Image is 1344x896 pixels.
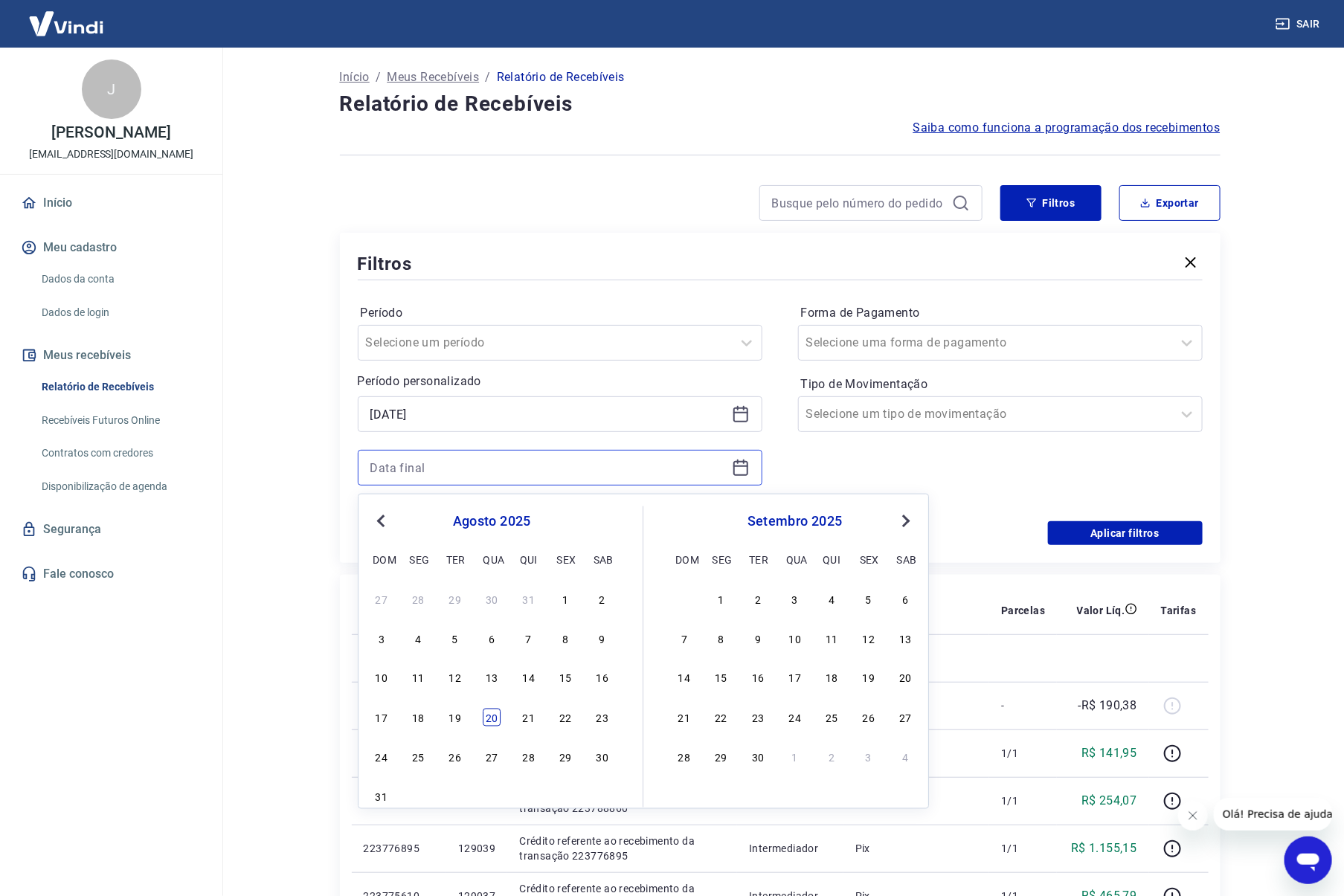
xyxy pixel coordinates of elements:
div: Choose terça-feira, 2 de setembro de 2025 [446,787,464,805]
div: Choose segunda-feira, 18 de agosto de 2025 [409,709,427,726]
div: Choose domingo, 31 de agosto de 2025 [373,787,390,805]
div: Choose quinta-feira, 14 de agosto de 2025 [520,668,538,686]
p: R$ 141,95 [1081,744,1137,762]
div: Choose segunda-feira, 15 de setembro de 2025 [713,668,730,686]
div: Choose sexta-feira, 19 de setembro de 2025 [860,668,878,686]
div: J [82,59,141,119]
div: Choose quinta-feira, 28 de agosto de 2025 [520,748,538,766]
a: Disponibilização de agenda [36,471,205,502]
a: Contratos com credores [36,438,205,468]
p: Crédito referente ao recebimento da transação 223776895 [519,834,725,863]
div: Choose domingo, 28 de setembro de 2025 [675,748,693,766]
div: Choose sábado, 2 de agosto de 2025 [594,590,611,607]
div: Choose quarta-feira, 13 de agosto de 2025 [483,668,501,686]
button: Filtros [1000,185,1102,221]
div: Choose sábado, 13 de setembro de 2025 [897,629,915,647]
div: Choose quinta-feira, 21 de agosto de 2025 [520,709,538,726]
div: Choose sexta-feira, 1 de agosto de 2025 [556,590,574,607]
div: seg [713,549,730,567]
div: Choose quinta-feira, 2 de outubro de 2025 [823,748,840,766]
div: Choose sábado, 23 de agosto de 2025 [594,709,611,726]
div: Choose segunda-feira, 1 de setembro de 2025 [409,787,427,805]
p: 1/1 [1001,841,1045,856]
div: Choose domingo, 7 de setembro de 2025 [675,629,693,647]
p: Período personalizado [358,373,762,390]
div: Choose sexta-feira, 3 de outubro de 2025 [860,748,878,766]
div: Choose terça-feira, 19 de agosto de 2025 [446,709,464,726]
div: Choose domingo, 10 de agosto de 2025 [373,668,390,686]
p: 1/1 [1001,793,1045,808]
div: Choose segunda-feira, 25 de agosto de 2025 [409,748,427,766]
div: ter [749,549,767,567]
div: Choose quinta-feira, 18 de setembro de 2025 [823,668,840,686]
h5: Filtros [358,252,413,276]
div: Choose terça-feira, 5 de agosto de 2025 [446,629,464,647]
a: Início [18,187,205,219]
div: Choose domingo, 3 de agosto de 2025 [373,629,390,647]
div: Choose sábado, 16 de agosto de 2025 [594,668,611,686]
div: dom [373,549,390,567]
div: setembro 2025 [674,512,917,530]
iframe: Mensagem da empresa [1214,798,1332,831]
p: - [1001,698,1045,713]
div: Choose quarta-feira, 3 de setembro de 2025 [786,590,804,607]
p: Início [340,68,370,86]
div: Choose sábado, 9 de agosto de 2025 [594,629,611,647]
div: Choose domingo, 17 de agosto de 2025 [373,709,390,726]
div: Choose quinta-feira, 4 de setembro de 2025 [520,787,538,805]
div: Choose sábado, 4 de outubro de 2025 [897,748,915,766]
p: Pix [855,841,977,856]
p: 223776895 [364,841,434,856]
button: Aplicar filtros [1048,521,1203,545]
a: Meus Recebíveis [387,68,479,86]
p: Valor Líq. [1077,603,1125,618]
a: Saiba como funciona a programação dos recebimentos [913,119,1221,137]
div: Choose sexta-feira, 5 de setembro de 2025 [556,787,574,805]
div: qua [786,549,804,567]
a: Segurança [18,513,205,546]
div: seg [409,549,427,567]
div: Choose segunda-feira, 4 de agosto de 2025 [409,629,427,647]
p: Intermediador [749,841,832,856]
div: Choose terça-feira, 23 de setembro de 2025 [749,709,767,726]
div: Choose quarta-feira, 24 de setembro de 2025 [786,709,804,726]
div: Choose quarta-feira, 27 de agosto de 2025 [483,748,501,766]
div: qui [823,549,840,567]
div: qui [520,549,538,567]
div: Choose quinta-feira, 25 de setembro de 2025 [823,709,840,726]
div: Choose sexta-feira, 8 de agosto de 2025 [556,629,574,647]
img: Vindi [18,1,115,46]
div: Choose quarta-feira, 10 de setembro de 2025 [786,629,804,647]
button: Exportar [1119,185,1221,221]
div: Choose terça-feira, 30 de setembro de 2025 [749,748,767,766]
div: Choose quarta-feira, 6 de agosto de 2025 [483,629,501,647]
p: / [376,68,381,86]
p: 129039 [458,841,495,856]
div: Choose terça-feira, 29 de julho de 2025 [446,590,464,607]
div: Choose sexta-feira, 5 de setembro de 2025 [860,590,878,607]
div: Choose sexta-feira, 22 de agosto de 2025 [556,709,574,726]
span: Olá! Precisa de ajuda? [9,10,125,22]
div: Choose quarta-feira, 1 de outubro de 2025 [786,748,804,766]
div: Choose domingo, 24 de agosto de 2025 [373,748,390,766]
div: Choose terça-feira, 12 de agosto de 2025 [446,668,464,686]
div: Choose quinta-feira, 4 de setembro de 2025 [823,590,840,607]
div: sab [594,549,611,567]
p: R$ 1.155,15 [1071,839,1136,857]
div: Choose domingo, 31 de agosto de 2025 [675,590,693,607]
p: Tarifas [1161,603,1197,618]
label: Tipo de Movimentação [801,376,1200,393]
p: R$ 254,07 [1081,792,1137,810]
a: Relatório de Recebíveis [36,372,205,402]
div: sex [556,549,574,567]
div: Choose segunda-feira, 11 de agosto de 2025 [409,668,427,686]
div: Choose quarta-feira, 3 de setembro de 2025 [483,787,501,805]
div: Choose quarta-feira, 30 de julho de 2025 [483,590,501,607]
div: Choose sábado, 27 de setembro de 2025 [897,709,915,726]
div: Choose terça-feira, 16 de setembro de 2025 [749,668,767,686]
p: / [485,68,490,86]
div: sex [860,549,878,567]
button: Sair [1273,10,1326,38]
button: Meu cadastro [18,231,205,264]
